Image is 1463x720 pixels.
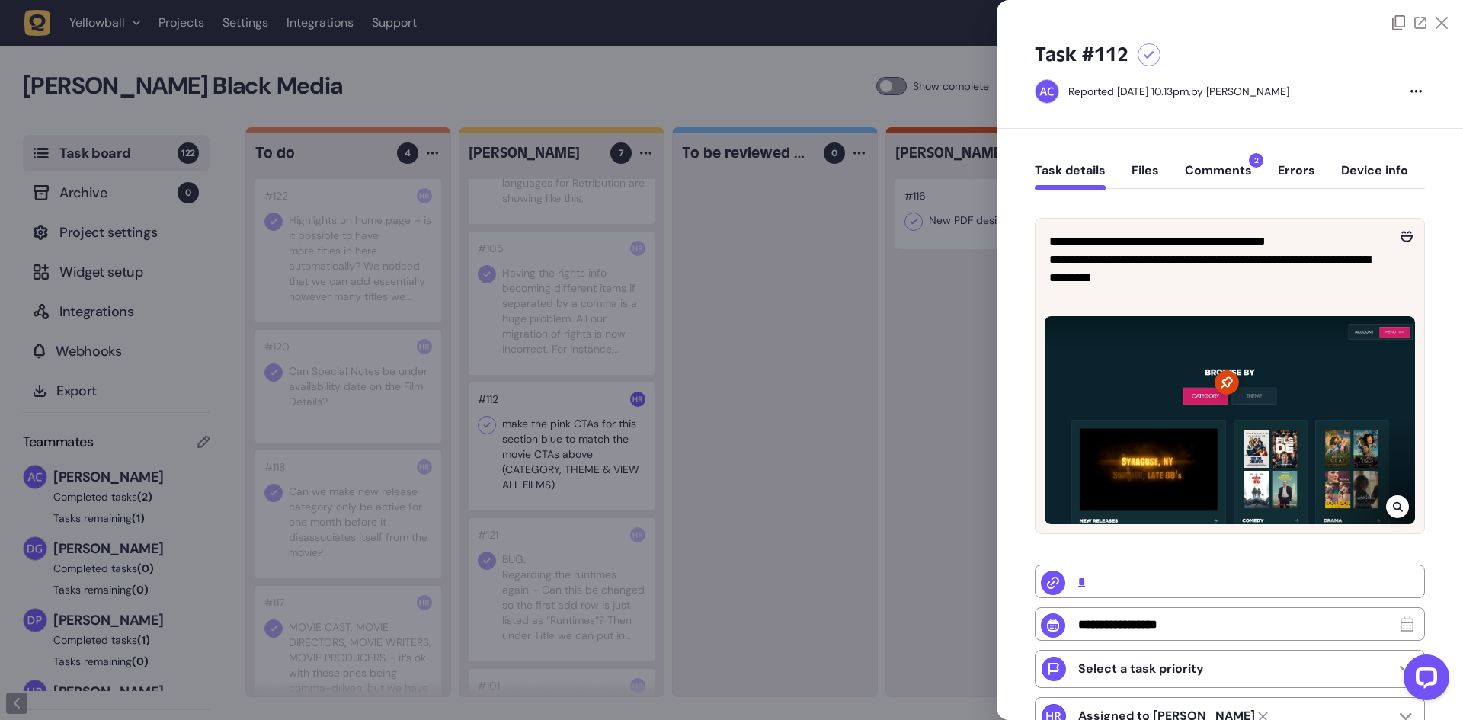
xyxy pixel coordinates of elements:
[1249,153,1263,168] span: 2
[1036,80,1058,103] img: Ameet Chohan
[1278,163,1315,190] button: Errors
[1078,661,1204,677] p: Select a task priority
[1341,163,1408,190] button: Device info
[1068,85,1191,98] div: Reported [DATE] 10.13pm,
[1068,84,1289,99] div: by [PERSON_NAME]
[1132,163,1159,190] button: Files
[1035,43,1128,67] h5: Task #112
[1185,163,1252,190] button: Comments
[1035,163,1106,190] button: Task details
[1391,648,1455,712] iframe: LiveChat chat widget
